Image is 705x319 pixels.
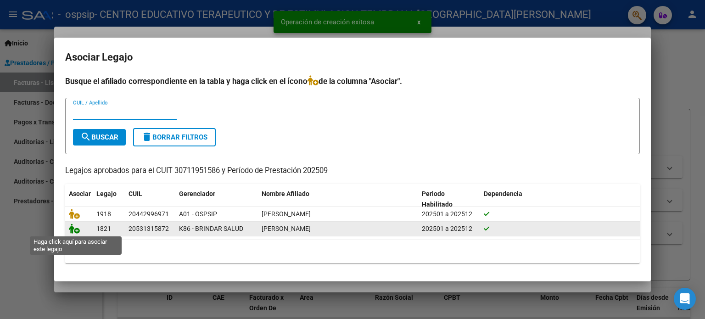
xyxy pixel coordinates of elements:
span: Dependencia [484,190,522,197]
span: 1821 [96,225,111,232]
h2: Asociar Legajo [65,49,640,66]
div: 20531315872 [129,224,169,234]
datatable-header-cell: Dependencia [480,184,640,214]
div: 2 registros [65,240,640,263]
div: Open Intercom Messenger [674,288,696,310]
span: DUTTO ESTEBAN [262,225,311,232]
span: CUIL [129,190,142,197]
div: 202501 a 202512 [422,224,476,234]
button: Buscar [73,129,126,146]
span: 1918 [96,210,111,218]
datatable-header-cell: Periodo Habilitado [418,184,480,214]
datatable-header-cell: Legajo [93,184,125,214]
span: Asociar [69,190,91,197]
span: Borrar Filtros [141,133,207,141]
span: LEGUIZAMON BRAIAN NICOLAS [262,210,311,218]
datatable-header-cell: CUIL [125,184,175,214]
datatable-header-cell: Nombre Afiliado [258,184,418,214]
span: Legajo [96,190,117,197]
span: Periodo Habilitado [422,190,453,208]
span: Buscar [80,133,118,141]
span: Gerenciador [179,190,215,197]
span: Nombre Afiliado [262,190,309,197]
button: Borrar Filtros [133,128,216,146]
p: Legajos aprobados para el CUIT 30711951586 y Período de Prestación 202509 [65,165,640,177]
datatable-header-cell: Gerenciador [175,184,258,214]
span: A01 - OSPSIP [179,210,217,218]
mat-icon: delete [141,131,152,142]
datatable-header-cell: Asociar [65,184,93,214]
h4: Busque el afiliado correspondiente en la tabla y haga click en el ícono de la columna "Asociar". [65,75,640,87]
div: 20442996971 [129,209,169,219]
div: 202501 a 202512 [422,209,476,219]
mat-icon: search [80,131,91,142]
span: K86 - BRINDAR SALUD [179,225,243,232]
